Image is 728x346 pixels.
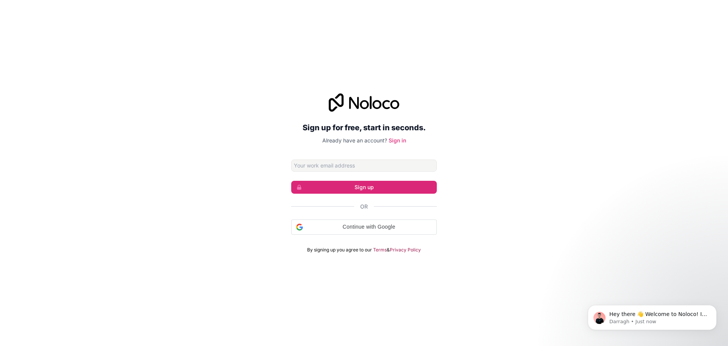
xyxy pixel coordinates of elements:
[306,223,432,231] span: Continue with Google
[360,203,368,210] span: Or
[390,247,421,253] a: Privacy Policy
[291,181,437,194] button: Sign up
[387,247,390,253] span: &
[291,160,437,172] input: Email address
[307,247,372,253] span: By signing up you agree to our
[373,247,387,253] a: Terms
[389,137,406,144] a: Sign in
[322,137,387,144] span: Already have an account?
[576,289,728,342] iframe: Intercom notifications message
[291,220,437,235] div: Continue with Google
[291,121,437,134] h2: Sign up for free, start in seconds.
